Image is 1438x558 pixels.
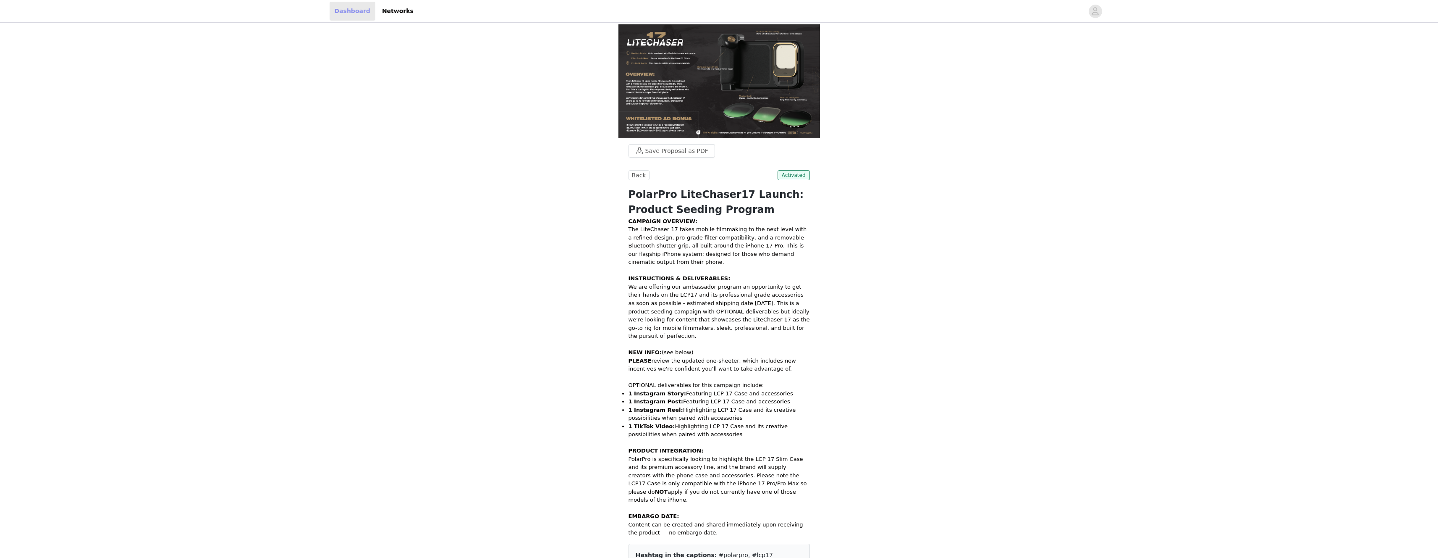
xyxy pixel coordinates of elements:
a: Dashboard [330,2,375,21]
strong: 1 Instagram Post: [629,398,684,405]
h1: PolarPro LiteChaser17 Launch: Product Seeding Program [629,187,810,217]
p: Content can be created and shared immediately upon receiving the product — no embargo date. [629,521,810,537]
p: review the updated one-sheeter, which includes new incentives we're confident you’ll want to take... [629,357,810,373]
div: avatar [1091,5,1099,18]
strong: NEW INFO: [629,349,662,355]
strong: EMBARGO DATE: [629,513,681,519]
strong: 1 [629,423,632,429]
p: The LiteChaser 17 takes mobile filmmaking to the next level with a refined design, pro-grade filt... [629,225,810,266]
p: OPTIONAL deliverables for this campaign include: [629,381,810,390]
li: Highlighting LCP 17 Case and its creative possibilities when paired with accessories [629,422,810,439]
p: (see below) [629,348,810,357]
strong: CAMPAIGN OVERVIEW: [629,218,699,224]
strong: 1 Instagram Reel: [629,407,683,413]
strong: PLEASE [629,358,652,364]
strong: INSTRUCTIONS & DELIVERABLES: [629,275,731,282]
button: Back [629,170,650,180]
li: Highlighting LCP 17 Case and its creative possibilities when paired with accessories [629,406,810,422]
button: Save Proposal as PDF [629,144,715,158]
a: Networks [377,2,419,21]
li: Featuring LCP 17 Case and accessories [629,397,810,406]
strong: NOT [655,489,668,495]
p: We are offering our ambassador program an opportunity to get their hands on the LCP17 and its pro... [629,283,810,340]
strong: PRODUCT INTEGRATION: [629,447,704,454]
span: Activated [778,170,810,180]
strong: TikTok Video: [634,423,675,429]
img: campaign image [618,24,820,138]
li: Featuring LCP 17 Case and accessories [629,390,810,398]
p: PolarPro is specifically looking to highlight the LCP 17 Slim Case and its premium accessory line... [629,455,810,504]
strong: 1 Instagram Story: [629,390,686,397]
